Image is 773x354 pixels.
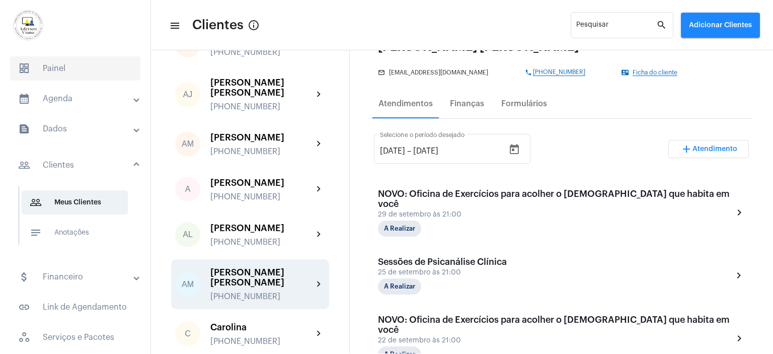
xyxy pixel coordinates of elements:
span: [EMAIL_ADDRESS][DOMAIN_NAME] [389,69,488,76]
mat-panel-title: Clientes [18,159,134,171]
span: sidenav icon [18,62,30,75]
span: sidenav icon [18,331,30,343]
mat-panel-title: Dados [18,123,134,135]
div: sidenav iconClientes [6,181,150,259]
mat-panel-title: Agenda [18,93,134,105]
div: Formulários [501,99,547,108]
div: C [175,321,200,346]
div: [PHONE_NUMBER] [210,192,313,201]
mat-icon: sidenav icon [18,301,30,313]
mat-icon: phone [525,69,533,76]
mat-icon: chevron_right [733,269,745,281]
mat-icon: chevron_right [313,183,325,195]
mat-icon: chevron_right [313,328,325,340]
mat-icon: chevron_right [733,332,745,344]
div: Carolina [210,322,313,332]
button: Button that displays a tooltip when focused or hovered over [244,15,264,35]
span: Serviços e Pacotes [10,325,140,349]
mat-icon: sidenav icon [18,93,30,105]
div: A [175,177,200,202]
button: Adicionar Atendimento [668,140,749,158]
mat-chip: A Realizar [378,221,421,237]
div: [PERSON_NAME] [PERSON_NAME] [210,267,313,288]
mat-icon: add [680,143,692,155]
img: d7e3195d-0907-1efa-a796-b593d293ae59.png [8,5,48,45]
div: [PERSON_NAME] [210,178,313,188]
div: [PERSON_NAME] [PERSON_NAME] [210,78,313,98]
mat-icon: contact_mail [622,69,630,76]
mat-panel-title: Financeiro [18,271,134,283]
button: Open calendar [504,139,524,160]
mat-expansion-panel-header: sidenav iconAgenda [6,87,150,111]
mat-icon: chevron_right [733,206,745,219]
mat-expansion-panel-header: sidenav iconFinanceiro [6,265,150,289]
div: Finanças [450,99,484,108]
span: Anotações [22,221,128,245]
span: Link de Agendamento [10,295,140,319]
div: [PHONE_NUMBER] [210,337,313,346]
mat-icon: sidenav icon [18,123,30,135]
div: [PHONE_NUMBER] [210,48,313,57]
div: Atendimentos [378,99,433,108]
span: Painel [10,56,140,81]
div: [PHONE_NUMBER] [210,102,313,111]
mat-icon: search [656,19,668,31]
input: Pesquisar [576,23,656,31]
div: [PHONE_NUMBER] [210,292,313,301]
input: Data de início [380,147,405,156]
span: – [407,147,411,156]
input: Data do fim [413,147,474,156]
mat-chip: A Realizar [378,278,421,295]
div: NOVO: Oficina de Exercícios para acolher o [DEMOGRAPHIC_DATA] que habita em você [378,315,733,335]
span: Atendimento [692,146,737,153]
div: 22 de setembro às 21:00 [378,337,733,344]
span: [PHONE_NUMBER] [533,69,585,76]
mat-icon: sidenav icon [18,271,30,283]
div: AM [175,272,200,297]
mat-icon: mail_outline [378,69,386,76]
div: AJ [175,82,200,107]
div: [PERSON_NAME] [210,223,313,233]
div: [PERSON_NAME] [210,132,313,143]
mat-icon: sidenav icon [30,227,42,239]
div: 25 de setembro às 21:00 [378,269,507,276]
span: Clientes [192,17,244,33]
button: Adicionar Clientes [681,13,760,38]
mat-icon: chevron_right [313,89,325,101]
mat-icon: sidenav icon [30,196,42,208]
span: Ficha do cliente [633,69,677,76]
mat-icon: chevron_right [313,229,325,241]
div: Sessões de Psicanálise Clínica [378,257,507,267]
span: Adicionar Clientes [689,22,752,29]
mat-icon: sidenav icon [169,20,179,32]
div: NOVO: Oficina de Exercícios para acolher o [DEMOGRAPHIC_DATA] que habita em você [378,189,733,209]
div: [PHONE_NUMBER] [210,147,313,156]
mat-expansion-panel-header: sidenav iconDados [6,117,150,141]
mat-icon: sidenav icon [18,159,30,171]
mat-icon: chevron_right [313,138,325,150]
mat-icon: chevron_right [313,278,325,291]
div: 29 de setembro às 21:00 [378,211,733,219]
mat-icon: Button that displays a tooltip when focused or hovered over [248,19,260,31]
span: Meus Clientes [22,190,128,215]
div: [PHONE_NUMBER] [210,238,313,247]
div: AM [175,131,200,157]
div: AL [175,222,200,247]
mat-expansion-panel-header: sidenav iconClientes [6,149,150,181]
